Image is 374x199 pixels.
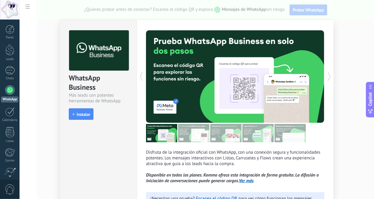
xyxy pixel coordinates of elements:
[1,139,19,143] div: Listas
[146,124,177,142] img: tour_image_7a4924cebc22ed9e3259523e50fe4fd6.png
[178,124,209,142] img: tour_image_cc27419dad425b0ae96c2716632553fa.png
[210,124,242,142] img: tour_image_1009fe39f4f058b759f0df5a2b7f6f06.png
[69,73,128,92] div: WhatsApp Business
[69,108,93,120] button: Instalar
[1,57,19,61] div: Leads
[1,36,19,40] div: Panel
[146,172,319,184] i: Disponible en todos los planes. Kommo ofrece esta integración de forma gratuita. La difusión o in...
[77,112,90,116] span: Instalar
[1,77,19,80] div: Chats
[1,159,19,163] div: Correo
[69,92,128,104] div: Más leads con potentes herramientas de WhatsApp
[1,118,19,122] div: Calendario
[69,30,129,71] img: logo_main.png
[275,124,306,142] img: tour_image_cc377002d0016b7ebaeb4dbe65cb2175.png
[367,92,373,106] span: Copilot
[239,178,254,184] a: Ver más
[1,97,18,102] div: WhatsApp
[146,149,324,184] p: Disfruta de la integración oficial con WhatsApp, con una conexión segura y funcionalidades potent...
[242,124,274,142] img: tour_image_62c9952fc9cf984da8d1d2aa2c453724.png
